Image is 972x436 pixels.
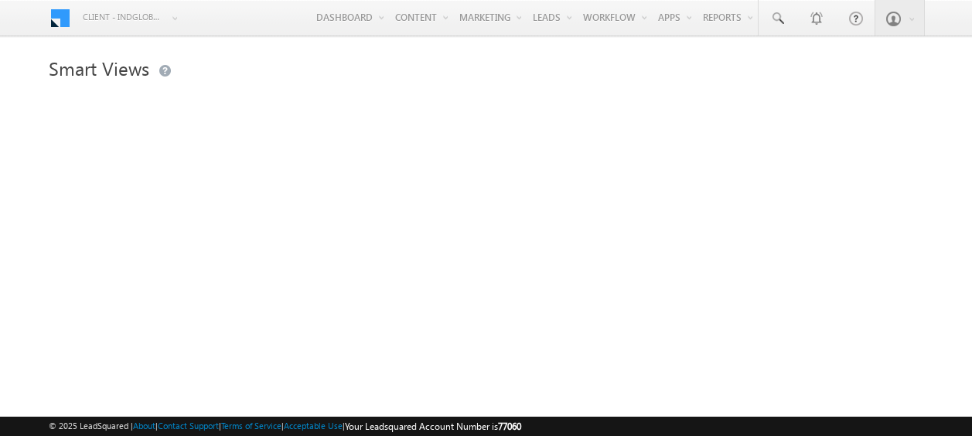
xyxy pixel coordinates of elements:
[49,419,521,434] span: © 2025 LeadSquared | | | | |
[83,9,164,25] span: Client - indglobal1 (77060)
[284,421,343,431] a: Acceptable Use
[221,421,281,431] a: Terms of Service
[498,421,521,432] span: 77060
[49,56,149,80] span: Smart Views
[133,421,155,431] a: About
[345,421,521,432] span: Your Leadsquared Account Number is
[158,421,219,431] a: Contact Support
